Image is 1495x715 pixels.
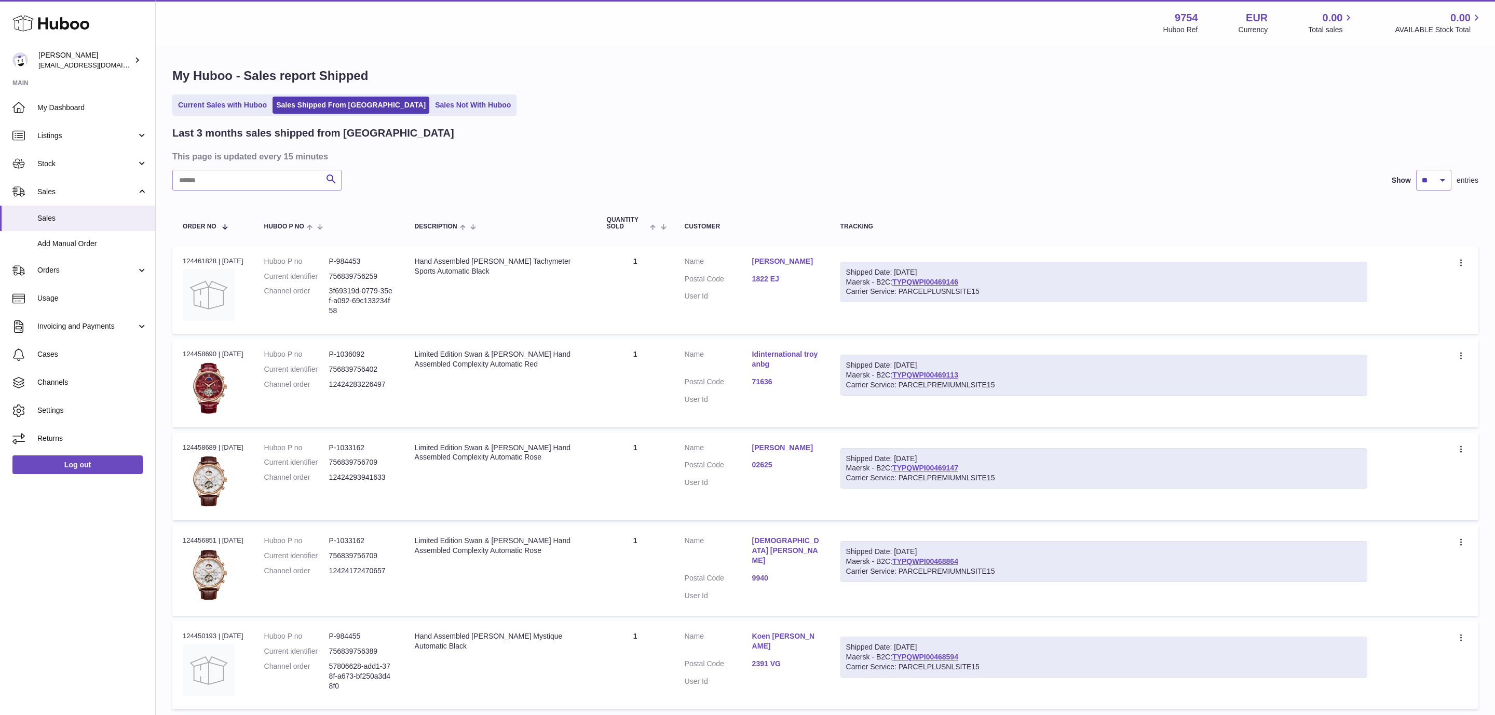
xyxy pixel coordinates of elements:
[329,566,394,576] dd: 12424172470657
[415,536,586,556] div: Limited Edition Swan & [PERSON_NAME] Hand Assembled Complexity Automatic Rose
[752,443,820,453] a: [PERSON_NAME]
[264,443,329,453] dt: Huboo P no
[685,536,752,568] dt: Name
[329,536,394,546] dd: P-1033162
[596,339,674,427] td: 1
[174,97,270,114] a: Current Sales with Huboo
[1239,25,1268,35] div: Currency
[37,434,147,443] span: Returns
[752,573,820,583] a: 9940
[183,455,235,507] img: 97541756811602.jpg
[273,97,429,114] a: Sales Shipped From [GEOGRAPHIC_DATA]
[264,473,329,482] dt: Channel order
[1308,25,1354,35] span: Total sales
[183,223,216,230] span: Order No
[685,478,752,488] dt: User Id
[264,457,329,467] dt: Current identifier
[846,473,1362,483] div: Carrier Service: PARCELPREMIUMNLSITE15
[752,274,820,284] a: 1822 EJ
[1450,11,1471,25] span: 0.00
[685,223,820,230] div: Customer
[264,272,329,281] dt: Current identifier
[183,257,243,266] div: 124461828 | [DATE]
[685,460,752,473] dt: Postal Code
[12,52,28,68] img: info@fieldsluxury.london
[38,50,132,70] div: [PERSON_NAME]
[37,321,137,331] span: Invoicing and Payments
[415,349,586,369] div: Limited Edition Swan & [PERSON_NAME] Hand Assembled Complexity Automatic Red
[846,454,1362,464] div: Shipped Date: [DATE]
[685,377,752,389] dt: Postal Code
[37,131,137,141] span: Listings
[183,644,235,696] img: no-photo.jpg
[1323,11,1343,25] span: 0.00
[37,406,147,415] span: Settings
[37,187,137,197] span: Sales
[752,631,820,651] a: Koen [PERSON_NAME]
[892,653,958,661] a: TYPQWPI00468594
[685,659,752,671] dt: Postal Code
[183,536,243,545] div: 124456851 | [DATE]
[685,274,752,287] dt: Postal Code
[685,395,752,404] dt: User Id
[1175,11,1198,25] strong: 9754
[329,286,394,316] dd: 3f69319d-0779-35ef-a092-69c133234f58
[264,662,329,691] dt: Channel order
[329,457,394,467] dd: 756839756709
[685,443,752,455] dt: Name
[329,349,394,359] dd: P-1036092
[846,267,1362,277] div: Shipped Date: [DATE]
[1246,11,1268,25] strong: EUR
[892,557,958,565] a: TYPQWPI00468864
[183,349,243,359] div: 124458690 | [DATE]
[264,380,329,389] dt: Channel order
[840,223,1368,230] div: Tracking
[846,662,1362,672] div: Carrier Service: PARCELPLUSNLSITE15
[685,677,752,686] dt: User Id
[329,365,394,374] dd: 756839756402
[37,377,147,387] span: Channels
[685,349,752,372] dt: Name
[264,286,329,316] dt: Channel order
[1392,176,1411,185] label: Show
[38,61,153,69] span: [EMAIL_ADDRESS][DOMAIN_NAME]
[183,549,235,601] img: 97541756811602.jpg
[329,631,394,641] dd: P-984455
[1163,25,1198,35] div: Huboo Ref
[892,464,958,472] a: TYPQWPI00469147
[752,659,820,669] a: 2391 VG
[329,551,394,561] dd: 756839756709
[12,455,143,474] a: Log out
[264,536,329,546] dt: Huboo P no
[752,349,820,369] a: Idinternational troyanbg
[264,223,304,230] span: Huboo P no
[183,443,243,452] div: 124458689 | [DATE]
[264,257,329,266] dt: Huboo P no
[264,566,329,576] dt: Channel order
[172,126,454,140] h2: Last 3 months sales shipped from [GEOGRAPHIC_DATA]
[329,257,394,266] dd: P-984453
[596,246,674,334] td: 1
[685,291,752,301] dt: User Id
[840,262,1368,303] div: Maersk - B2C:
[685,257,752,269] dt: Name
[329,443,394,453] dd: P-1033162
[264,551,329,561] dt: Current identifier
[264,631,329,641] dt: Huboo P no
[37,293,147,303] span: Usage
[1395,11,1483,35] a: 0.00 AVAILABLE Stock Total
[846,287,1362,296] div: Carrier Service: PARCELPLUSNLSITE15
[37,213,147,223] span: Sales
[172,68,1478,84] h1: My Huboo - Sales report Shipped
[415,631,586,651] div: Hand Assembled [PERSON_NAME] Mystique Automatic Black
[607,217,648,230] span: Quantity Sold
[264,349,329,359] dt: Huboo P no
[752,257,820,266] a: [PERSON_NAME]
[685,591,752,601] dt: User Id
[183,631,243,641] div: 124450193 | [DATE]
[37,239,147,249] span: Add Manual Order
[892,371,958,379] a: TYPQWPI00469113
[329,646,394,656] dd: 756839756389
[37,159,137,169] span: Stock
[264,365,329,374] dt: Current identifier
